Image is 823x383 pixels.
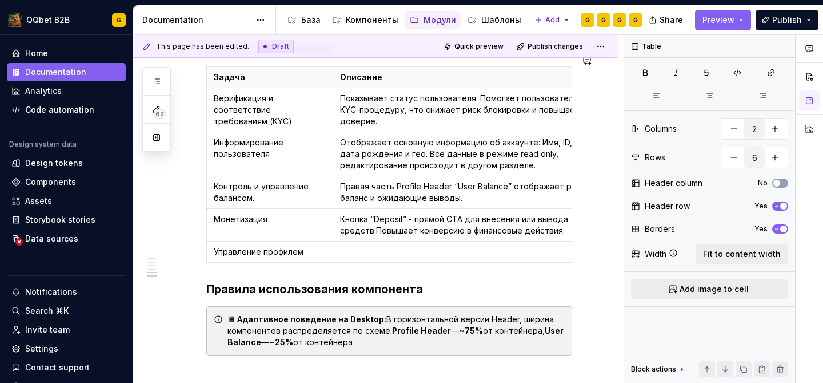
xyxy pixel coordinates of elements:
[528,42,583,51] span: Publish changes
[660,14,683,26] span: Share
[340,181,615,204] p: Правая часть Profile Header “User Balance” отображает реальный баланс и ожидающие выводы.
[25,157,83,169] div: Design tokens
[645,123,677,135] div: Columns
[454,42,504,51] span: Quick preview
[631,365,676,374] div: Block actions
[7,173,126,191] a: Components
[531,12,574,28] button: Add
[227,314,386,324] strong: 🖥 Адаптивное поведение на Desktop:
[7,302,126,320] button: Search ⌘K
[695,10,751,30] button: Preview
[463,11,526,29] a: Шаблоны
[680,283,749,295] span: Add image to cell
[440,38,509,54] button: Quick preview
[25,176,76,188] div: Components
[214,72,326,83] p: Задача
[772,14,802,26] span: Publish
[117,15,121,25] div: G
[25,104,94,116] div: Code automation
[25,85,62,97] div: Analytics
[214,137,326,160] p: Информирование пользователя
[7,44,126,62] a: Home
[7,339,126,358] a: Settings
[25,324,70,335] div: Invite team
[283,9,529,31] div: Page tree
[227,314,565,348] div: В горизонтальной версии Header, ширина компонентов распределяется по схеме: — от контейнера, — от...
[142,14,250,26] div: Documentation
[25,362,90,373] div: Contact support
[585,15,590,25] div: G
[272,42,289,51] span: Draft
[340,72,615,83] p: Описание
[25,233,78,244] div: Data sources
[528,11,586,29] a: Ресурсы
[702,14,734,26] span: Preview
[545,15,560,25] span: Add
[7,211,126,229] a: Storybook stories
[7,154,126,172] a: Design tokens
[2,7,130,32] button: QQbet B2BG
[346,14,398,26] div: Компоненты
[758,179,768,188] label: No
[754,224,768,234] label: Yes
[26,14,70,26] div: QQbet B2B
[214,93,326,127] p: Верификация и соответствие требованиям (KYC)
[340,137,615,171] p: Отображает основную информацию об аккаунте: Имя, ID, Email, дата рождения и гео. Все данные в реж...
[25,66,86,78] div: Documentation
[645,152,665,163] div: Rows
[301,14,321,26] div: База
[392,326,451,335] strong: Profile Header
[340,93,615,127] p: Показывает статус пользователя. Помогает пользователю пройти KYC-процедуру, что снижает риск блок...
[645,177,702,189] div: Header column
[269,337,293,347] strong: ~25%
[9,140,77,149] div: Design system data
[756,10,818,30] button: Publish
[7,192,126,210] a: Assets
[631,361,686,377] div: Block actions
[8,13,22,27] img: 491028fe-7948-47f3-9fb2-82dab60b8b20.png
[25,305,69,317] div: Search ⌘K
[513,38,588,54] button: Publish changes
[631,279,788,299] button: Add image to cell
[154,109,166,119] span: 62
[25,286,77,298] div: Notifications
[601,15,606,25] div: G
[214,214,326,225] p: Монетизация
[633,15,638,25] div: G
[481,14,521,26] div: Шаблоны
[645,223,675,235] div: Borders
[156,42,249,51] span: This page has been edited.
[7,230,126,248] a: Data sources
[25,195,52,207] div: Assets
[424,14,456,26] div: Модули
[25,48,48,59] div: Home
[7,321,126,339] a: Invite team
[459,326,483,335] strong: ~75%
[25,343,58,354] div: Settings
[214,181,326,204] p: Контроль и управление балансом.
[206,281,572,297] h3: Правила использования компонента
[645,248,666,260] div: Width
[340,214,615,236] p: Кнопка “Deposit” - прямой CTA для внесения или вывода средств. Повышает конверсию в финансовые де...
[214,246,326,258] p: Управление профилем
[7,63,126,81] a: Documentation
[7,283,126,301] button: Notifications
[327,11,403,29] a: Компоненты
[645,200,690,212] div: Header row
[283,11,325,29] a: База
[643,10,690,30] button: Share
[7,82,126,100] a: Analytics
[25,214,95,226] div: Storybook stories
[617,15,622,25] div: G
[405,11,461,29] a: Модули
[7,358,126,377] button: Contact support
[754,202,768,211] label: Yes
[696,244,788,264] button: Fit to content width
[703,248,781,260] span: Fit to content width
[7,101,126,119] a: Code automation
